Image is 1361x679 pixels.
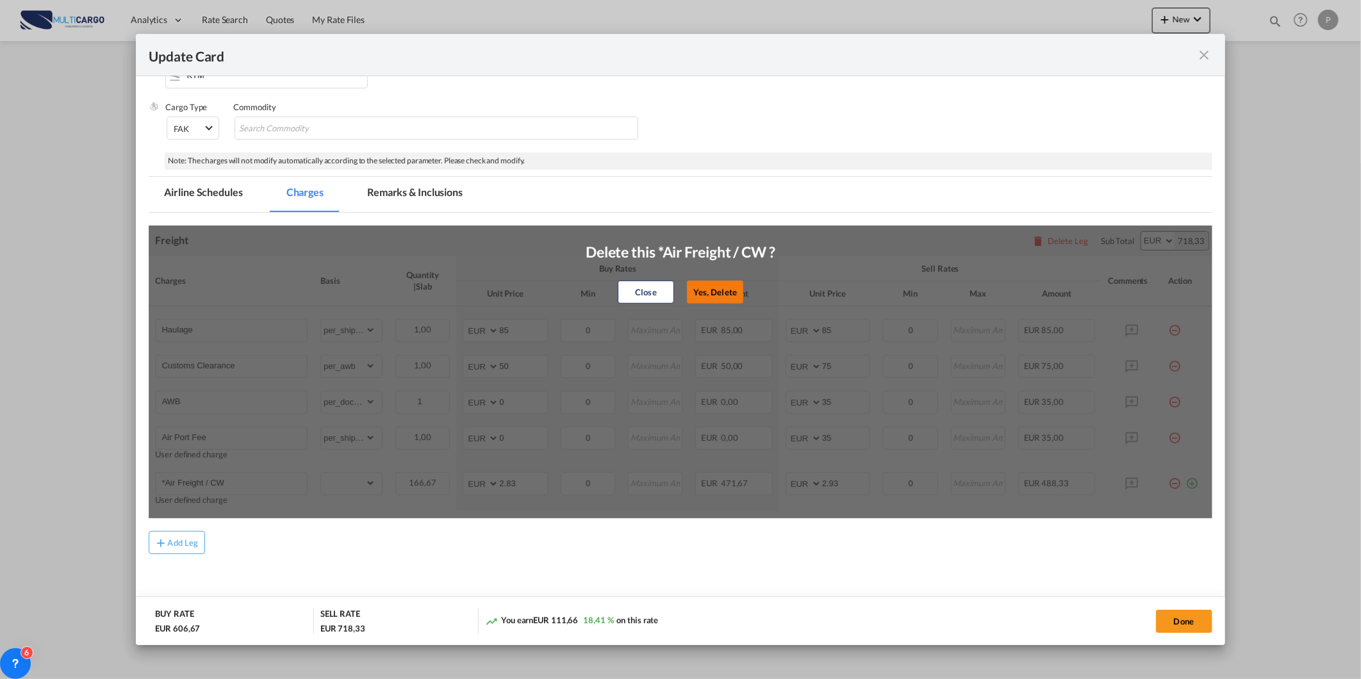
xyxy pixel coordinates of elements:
md-chips-wrap: Chips container with autocompletion. Enter the text area, type text to search, and then use the u... [235,117,638,140]
md-dialog: Update CardPort of ... [136,34,1225,645]
button: Close [618,281,674,304]
div: EUR 606,67 [155,623,200,634]
div: BUY RATE [155,608,194,623]
span: EUR 111,66 [533,615,578,625]
button: Add Leg [149,531,205,554]
label: Commodity [233,102,276,112]
md-icon: icon-close fg-AAA8AD m-0 pointer [1197,47,1212,63]
p: Delete this *Air Freight / CW ? [586,241,775,261]
input: Search Commodity [239,119,356,139]
button: Done [1156,610,1212,633]
md-tab-item: Remarks & Inclusions [352,177,478,212]
div: SELL RATE [320,608,360,623]
div: FAK [174,124,189,134]
md-tab-item: Airline Schedules [149,177,258,212]
button: Yes, Delete [687,281,743,304]
label: Cargo Type [165,102,207,112]
span: 18,41 % [583,615,613,625]
div: EUR 718,33 [320,623,365,634]
md-icon: icon-plus md-link-fg s20 [154,536,167,549]
md-select: Select Cargo type: FAK [167,117,219,140]
img: cargo.png [149,101,159,111]
md-pagination-wrapper: Use the left and right arrow keys to navigate between tabs [149,177,491,212]
div: Add Leg [167,539,198,546]
md-icon: icon-trending-up [485,615,498,628]
div: Update Card [149,47,1196,63]
div: Note: The charges will not modify automatically according to the selected parameter. Please check... [165,152,1212,170]
md-tab-item: Charges [271,177,339,212]
div: You earn on this rate [485,614,658,628]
